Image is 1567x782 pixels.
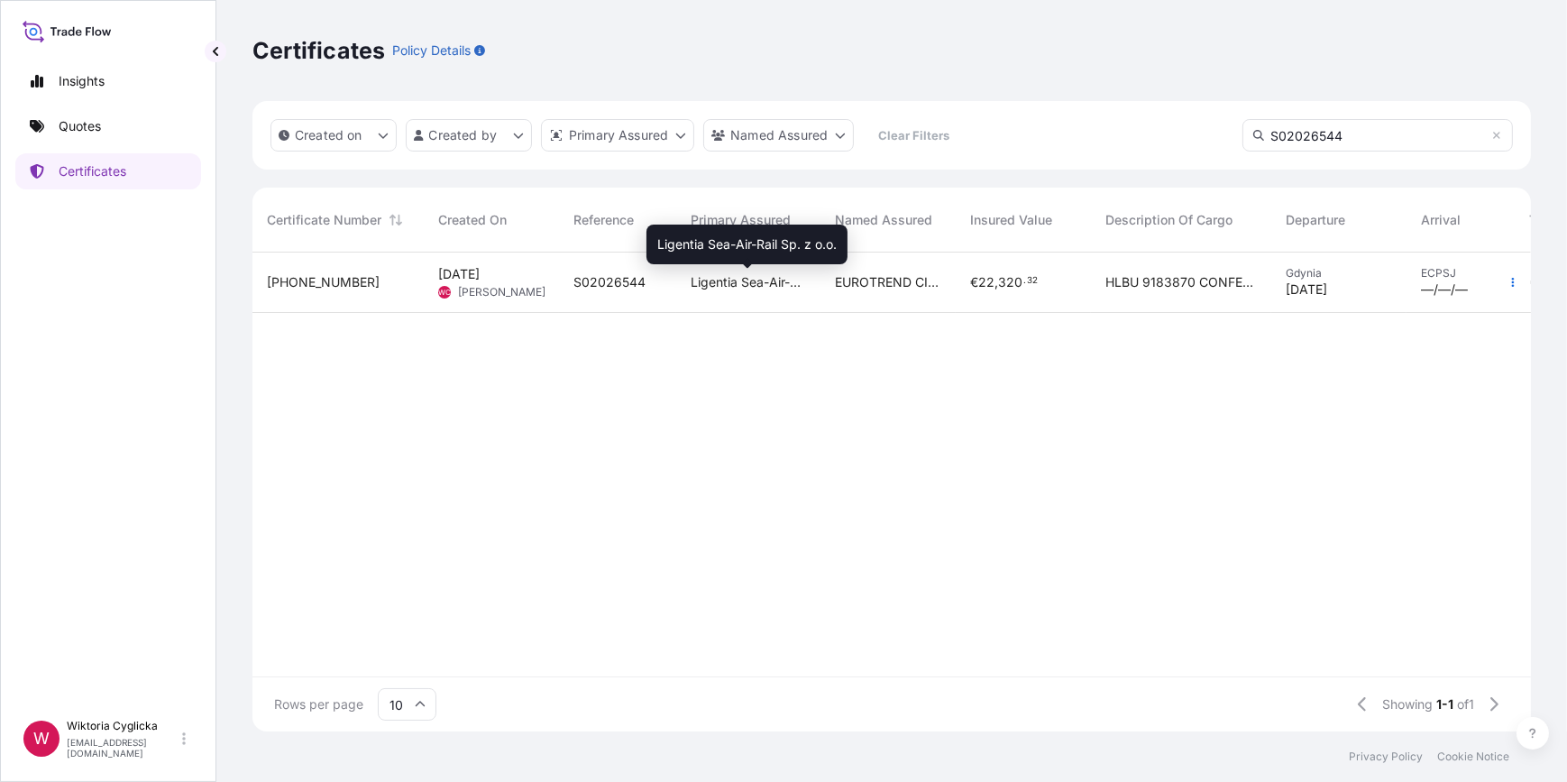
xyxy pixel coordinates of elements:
[863,121,964,150] button: Clear Filters
[1242,119,1513,152] input: Search Certificate or Reference...
[1421,281,1468,299] span: —/—/—
[657,235,837,253] span: Ligentia Sea-Air-Rail Sp. z o.o.
[1027,278,1038,284] span: 32
[438,283,451,301] span: WC
[1437,750,1509,764] a: Cookie Notice
[15,108,201,144] a: Quotes
[67,719,179,733] p: Wiktoria Cyglicka
[569,126,668,144] p: Primary Assured
[392,41,471,60] p: Policy Details
[573,211,634,229] span: Reference
[1286,266,1392,281] span: Gdynia
[1436,695,1453,713] span: 1-1
[573,273,646,291] span: S02026544
[1382,695,1433,713] span: Showing
[59,72,105,90] p: Insights
[1529,211,1559,229] span: Total
[970,276,978,289] span: €
[458,285,545,299] span: [PERSON_NAME]
[1105,273,1257,291] span: HLBU 9183870 CONFECTIONERY PRODUCTS DEHUMIDIFICATION 65 NET WEIGHT 4628 61 KG GROSS WEIGHT 6531 4...
[1023,278,1026,284] span: .
[438,211,507,229] span: Created On
[15,153,201,189] a: Certificates
[59,117,101,135] p: Quotes
[267,211,381,229] span: Certificate Number
[33,730,50,748] span: W
[541,119,694,152] button: distributor Filter options
[994,276,998,289] span: ,
[1421,211,1461,229] span: Arrival
[295,126,362,144] p: Created on
[438,265,480,283] span: [DATE]
[429,126,498,144] p: Created by
[267,273,380,291] span: [PHONE_NUMBER]
[1105,211,1233,229] span: Description Of Cargo
[15,63,201,99] a: Insights
[59,162,126,180] p: Certificates
[998,276,1022,289] span: 320
[1349,750,1423,764] a: Privacy Policy
[1421,266,1500,281] span: ECPSJ
[252,36,385,65] p: Certificates
[703,119,854,152] button: cargoOwner Filter options
[1286,211,1345,229] span: Departure
[691,211,791,229] span: Primary Assured
[1286,281,1327,299] span: [DATE]
[274,695,363,713] span: Rows per page
[835,211,932,229] span: Named Assured
[970,211,1052,229] span: Insured Value
[385,209,407,231] button: Sort
[406,119,532,152] button: createdBy Filter options
[691,273,806,291] span: Ligentia Sea-Air-Rail Sp. z o.o.
[270,119,397,152] button: createdOn Filter options
[878,126,949,144] p: Clear Filters
[67,737,179,759] p: [EMAIL_ADDRESS][DOMAIN_NAME]
[835,273,941,291] span: EUROTREND CIA. LTDA
[730,126,828,144] p: Named Assured
[1457,695,1474,713] span: of 1
[978,276,994,289] span: 22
